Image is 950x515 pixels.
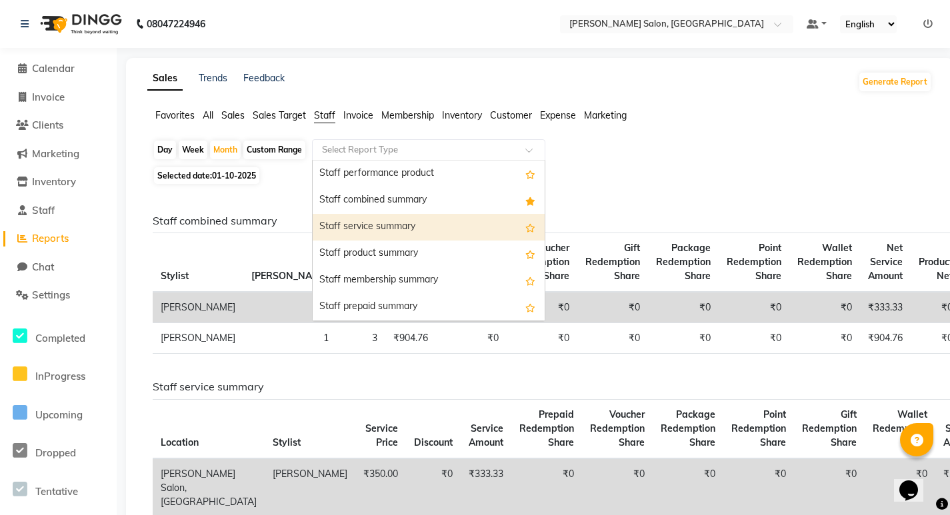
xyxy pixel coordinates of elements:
[873,408,927,448] span: Wallet Redemption Share
[199,72,227,84] a: Trends
[584,109,627,121] span: Marketing
[802,408,857,448] span: Gift Redemption Share
[313,161,545,187] div: Staff performance product
[153,215,921,227] h6: Staff combined summary
[203,109,213,121] span: All
[153,292,243,323] td: [PERSON_NAME]
[221,109,245,121] span: Sales
[577,323,648,354] td: ₹0
[525,219,535,235] span: Add this report to Favorites List
[436,323,507,354] td: ₹0
[32,175,76,188] span: Inventory
[525,246,535,262] span: Add this report to Favorites List
[155,109,195,121] span: Favorites
[35,408,83,421] span: Upcoming
[273,436,301,448] span: Stylist
[243,292,337,323] td: 1
[32,260,54,273] span: Chat
[35,332,85,344] span: Completed
[161,270,189,282] span: Stylist
[719,323,789,354] td: ₹0
[3,231,113,247] a: Reports
[648,292,719,323] td: ₹0
[525,299,535,315] span: Add this report to Favorites List
[789,323,860,354] td: ₹0
[32,147,79,160] span: Marketing
[154,167,259,184] span: Selected date:
[490,109,532,121] span: Customer
[32,91,65,103] span: Invoice
[3,147,113,162] a: Marketing
[525,193,535,209] span: Added to Favorites
[313,267,545,294] div: Staff membership summary
[656,242,711,282] span: Package Redemption Share
[590,408,645,448] span: Voucher Redemption Share
[32,288,70,301] span: Settings
[312,160,545,321] ng-dropdown-panel: Options list
[147,5,205,43] b: 08047224946
[3,260,113,275] a: Chat
[727,242,781,282] span: Point Redemption Share
[35,485,78,498] span: Tentative
[161,436,199,448] span: Location
[251,270,329,282] span: [PERSON_NAME]
[32,62,75,75] span: Calendar
[507,323,577,354] td: ₹0
[860,292,911,323] td: ₹333.33
[661,408,715,448] span: Package Redemption Share
[648,323,719,354] td: ₹0
[35,370,85,382] span: InProgress
[212,171,256,181] span: 01-10-2025
[385,323,436,354] td: ₹904.76
[154,141,176,159] div: Day
[868,242,903,282] span: Net Service Amount
[469,422,503,448] span: Service Amount
[797,242,852,282] span: Wallet Redemption Share
[153,323,243,354] td: [PERSON_NAME]
[313,214,545,241] div: Staff service summary
[3,288,113,303] a: Settings
[32,204,55,217] span: Staff
[179,141,207,159] div: Week
[314,109,335,121] span: Staff
[365,422,398,448] span: Service Price
[789,292,860,323] td: ₹0
[414,436,453,448] span: Discount
[731,408,786,448] span: Point Redemption Share
[337,323,385,354] td: 3
[35,446,76,459] span: Dropped
[3,61,113,77] a: Calendar
[381,109,434,121] span: Membership
[243,141,305,159] div: Custom Range
[32,119,63,131] span: Clients
[253,109,306,121] span: Sales Target
[34,5,125,43] img: logo
[859,73,931,91] button: Generate Report
[442,109,482,121] span: Inventory
[313,241,545,267] div: Staff product summary
[343,109,373,121] span: Invoice
[860,323,911,354] td: ₹904.76
[540,109,576,121] span: Expense
[210,141,241,159] div: Month
[313,294,545,320] div: Staff prepaid summary
[3,118,113,133] a: Clients
[525,166,535,182] span: Add this report to Favorites List
[3,175,113,190] a: Inventory
[243,72,285,84] a: Feedback
[719,292,789,323] td: ₹0
[894,462,937,502] iframe: chat widget
[313,187,545,214] div: Staff combined summary
[585,242,640,282] span: Gift Redemption Share
[153,380,921,393] h6: Staff service summary
[3,90,113,105] a: Invoice
[519,408,574,448] span: Prepaid Redemption Share
[32,232,69,245] span: Reports
[243,323,337,354] td: 1
[525,272,535,288] span: Add this report to Favorites List
[577,292,648,323] td: ₹0
[147,67,183,91] a: Sales
[3,203,113,219] a: Staff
